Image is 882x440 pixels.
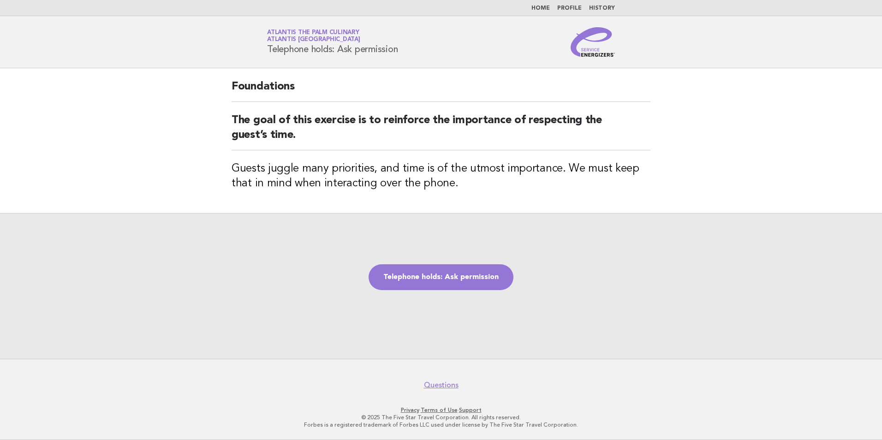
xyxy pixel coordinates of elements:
[232,113,650,150] h2: The goal of this exercise is to reinforce the importance of respecting the guest’s time.
[369,264,513,290] a: Telephone holds: Ask permission
[267,30,360,42] a: Atlantis The Palm CulinaryAtlantis [GEOGRAPHIC_DATA]
[459,407,482,413] a: Support
[531,6,550,11] a: Home
[401,407,419,413] a: Privacy
[159,406,723,414] p: · ·
[267,37,360,43] span: Atlantis [GEOGRAPHIC_DATA]
[424,381,459,390] a: Questions
[421,407,458,413] a: Terms of Use
[571,27,615,57] img: Service Energizers
[557,6,582,11] a: Profile
[159,414,723,421] p: © 2025 The Five Star Travel Corporation. All rights reserved.
[589,6,615,11] a: History
[159,421,723,428] p: Forbes is a registered trademark of Forbes LLC used under license by The Five Star Travel Corpora...
[232,79,650,102] h2: Foundations
[267,30,398,54] h1: Telephone holds: Ask permission
[232,161,650,191] h3: Guests juggle many priorities, and time is of the utmost importance. We must keep that in mind wh...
